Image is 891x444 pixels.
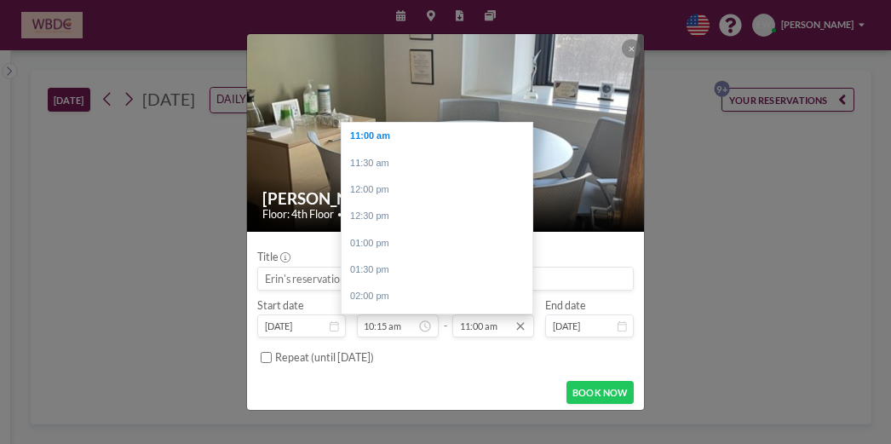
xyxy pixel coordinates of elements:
[342,176,541,203] div: 12:00 pm
[444,303,447,332] span: -
[262,208,334,222] span: Floor: 4th Floor
[257,299,304,313] label: Start date
[342,310,541,337] div: 02:30 pm
[342,283,541,309] div: 02:00 pm
[262,188,629,208] h2: [PERSON_NAME] Counseling Room
[337,210,342,220] span: •
[342,123,541,149] div: 11:00 am
[342,230,541,257] div: 01:00 pm
[258,268,633,291] input: Erin's reservation
[545,299,586,313] label: End date
[257,251,290,264] label: Title
[342,150,541,176] div: 11:30 am
[566,381,634,405] button: BOOK NOW
[275,351,374,365] label: Repeat (until [DATE])
[342,257,541,283] div: 01:30 pm
[342,203,541,229] div: 12:30 pm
